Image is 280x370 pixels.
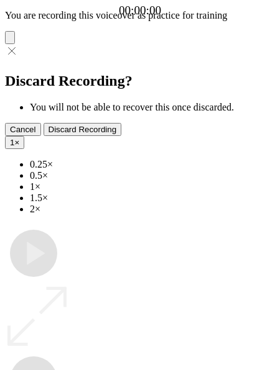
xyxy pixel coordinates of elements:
li: 0.5× [30,170,275,181]
li: You will not be able to recover this once discarded. [30,102,275,113]
li: 2× [30,204,275,215]
span: 1 [10,138,14,147]
p: You are recording this voiceover as practice for training [5,10,275,21]
button: Discard Recording [44,123,122,136]
li: 0.25× [30,159,275,170]
button: 1× [5,136,24,149]
button: Cancel [5,123,41,136]
li: 1× [30,181,275,192]
li: 1.5× [30,192,275,204]
a: 00:00:00 [119,4,161,17]
h2: Discard Recording? [5,73,275,89]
